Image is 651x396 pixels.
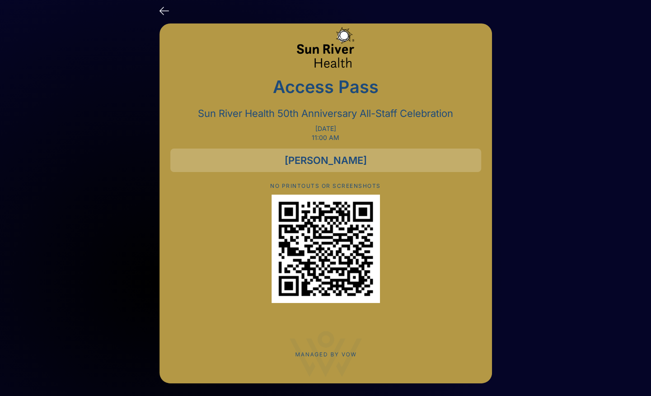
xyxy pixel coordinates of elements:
div: QR Code [272,195,380,303]
p: Access Pass [170,74,481,100]
p: 11:00 AM [170,134,481,141]
p: Sun River Health 50th Anniversary All-Staff Celebration [170,107,481,120]
p: NO PRINTOUTS OR SCREENSHOTS [170,183,481,189]
p: [DATE] [170,125,481,132]
div: [PERSON_NAME] [170,149,481,172]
